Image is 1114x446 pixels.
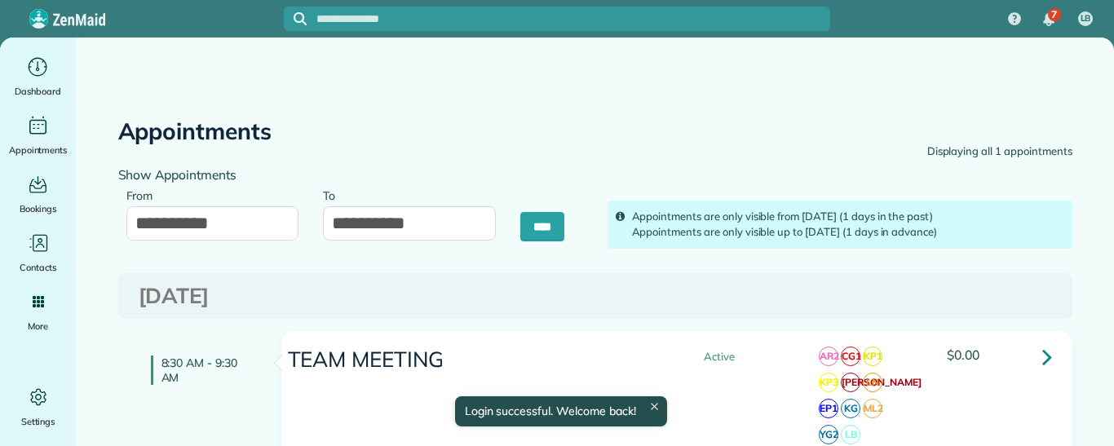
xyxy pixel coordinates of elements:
[841,373,860,392] span: [PERSON_NAME]
[7,230,69,276] a: Contacts
[21,413,55,430] span: Settings
[20,201,57,217] span: Bookings
[118,168,583,182] h4: Show Appointments
[632,224,1064,241] div: Appointments are only visible up to [DATE] (1 days in advance)
[294,12,307,25] svg: Focus search
[284,12,307,25] button: Focus search
[28,318,48,334] span: More
[691,351,735,362] span: Active
[7,384,69,430] a: Settings
[7,171,69,217] a: Bookings
[819,399,838,418] span: EP1
[126,179,161,210] label: From
[7,113,69,158] a: Appointments
[1032,2,1066,38] div: 7 unread notifications
[632,209,1064,225] div: Appointments are only visible from [DATE] (1 days in the past)
[927,144,1072,160] div: Displaying all 1 appointments
[286,348,647,372] h3: TEAM MEETING
[323,179,343,210] label: To
[841,399,860,418] span: KG
[118,119,272,144] h2: Appointments
[819,347,838,366] span: AR2
[151,355,257,385] h4: 8:30 AM - 9:30 AM
[863,347,882,366] span: KP1
[20,259,56,276] span: Contacts
[863,373,882,392] span: LN
[863,399,882,418] span: ML2
[947,348,979,362] span: $0.00
[1051,8,1057,21] span: 7
[454,396,666,426] div: Login successful. Welcome back!
[819,373,838,392] span: KP3
[841,347,860,366] span: CG1
[841,425,860,444] span: LB
[819,425,838,444] span: YG2
[139,285,1052,308] h3: [DATE]
[7,54,69,99] a: Dashboard
[1081,12,1091,25] span: LB
[15,83,61,99] span: Dashboard
[9,142,68,158] span: Appointments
